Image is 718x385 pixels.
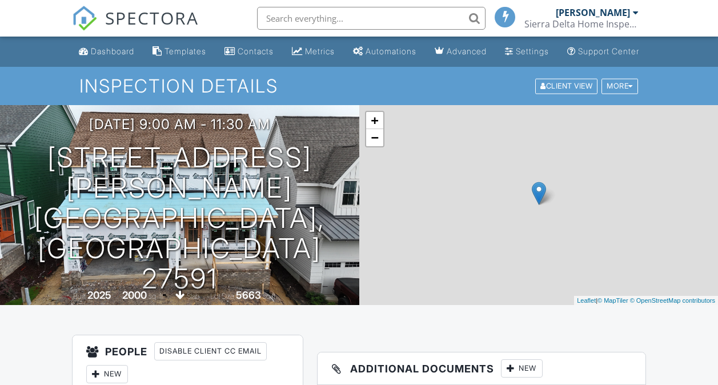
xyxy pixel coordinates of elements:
[524,18,639,30] div: Sierra Delta Home Inspections LLC
[366,46,416,56] div: Automations
[318,352,646,385] h3: Additional Documents
[534,81,600,90] a: Client View
[86,365,128,383] div: New
[447,46,487,56] div: Advanced
[220,41,278,62] a: Contacts
[154,342,267,360] div: Disable Client CC Email
[287,41,339,62] a: Metrics
[149,292,165,300] span: sq. ft.
[210,292,234,300] span: Lot Size
[348,41,421,62] a: Automations (Basic)
[122,289,147,301] div: 2000
[72,15,199,39] a: SPECTORA
[430,41,491,62] a: Advanced
[187,292,199,300] span: slab
[74,41,139,62] a: Dashboard
[501,359,543,378] div: New
[73,292,86,300] span: Built
[238,46,274,56] div: Contacts
[601,78,638,94] div: More
[578,46,639,56] div: Support Center
[563,41,644,62] a: Support Center
[500,41,553,62] a: Settings
[630,297,715,304] a: © OpenStreetMap contributors
[18,143,341,294] h1: [STREET_ADDRESS][PERSON_NAME] [GEOGRAPHIC_DATA], [GEOGRAPHIC_DATA] 27591
[516,46,549,56] div: Settings
[148,41,211,62] a: Templates
[574,296,718,306] div: |
[91,46,134,56] div: Dashboard
[366,129,383,146] a: Zoom out
[535,78,597,94] div: Client View
[263,292,277,300] span: sq.ft.
[89,117,270,132] h3: [DATE] 9:00 am - 11:30 am
[257,7,486,30] input: Search everything...
[577,297,596,304] a: Leaflet
[597,297,628,304] a: © MapTiler
[556,7,630,18] div: [PERSON_NAME]
[72,6,97,31] img: The Best Home Inspection Software - Spectora
[79,76,639,96] h1: Inspection Details
[236,289,261,301] div: 5663
[165,46,206,56] div: Templates
[305,46,335,56] div: Metrics
[105,6,199,30] span: SPECTORA
[87,289,111,301] div: 2025
[366,112,383,129] a: Zoom in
